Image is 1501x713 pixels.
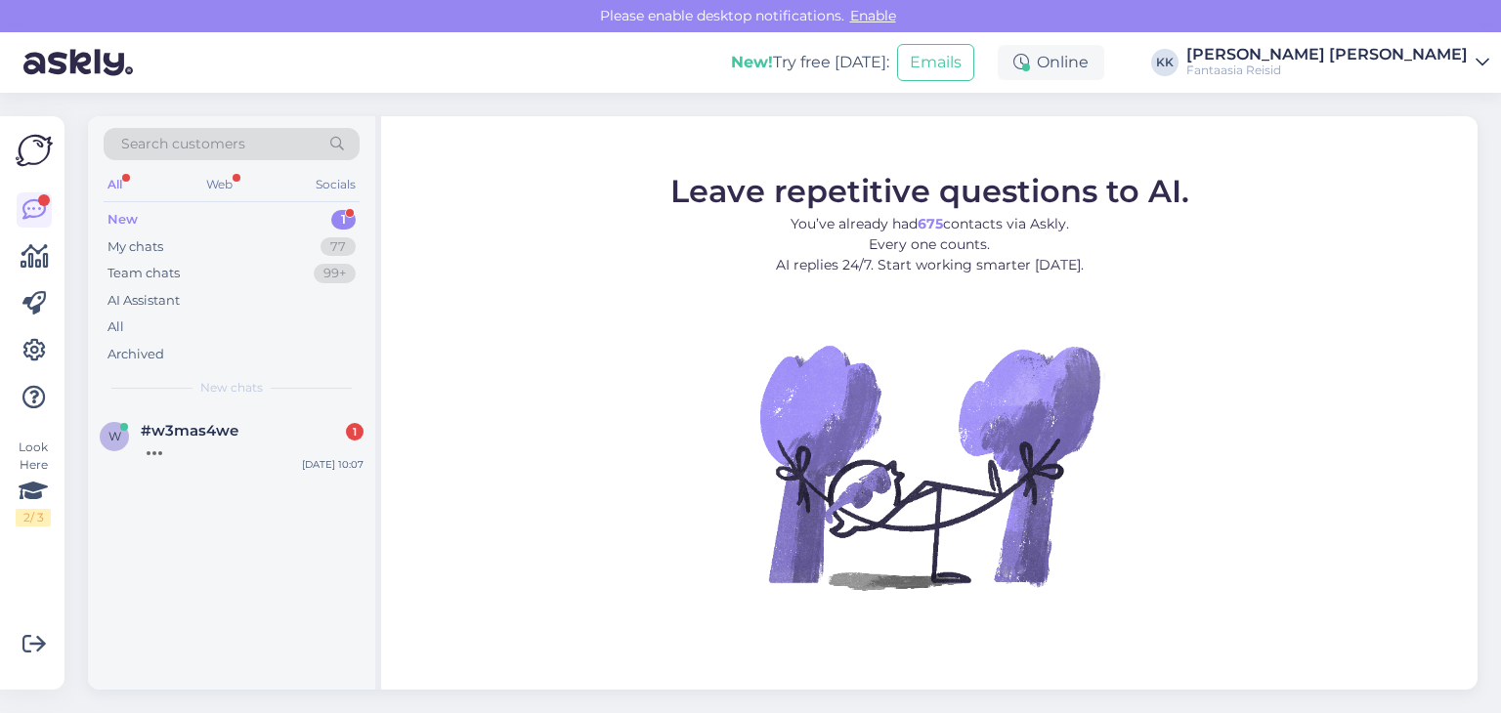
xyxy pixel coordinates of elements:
[731,53,773,71] b: New!
[1186,63,1468,78] div: Fantaasia Reisid
[998,45,1104,80] div: Online
[331,210,356,230] div: 1
[918,214,943,231] b: 675
[202,172,236,197] div: Web
[670,213,1189,274] p: You’ve already had contacts via Askly. Every one counts. AI replies 24/7. Start working smarter [...
[104,172,126,197] div: All
[1151,49,1179,76] div: KK
[1186,47,1468,63] div: [PERSON_NAME] [PERSON_NAME]
[314,264,356,283] div: 99+
[321,237,356,257] div: 77
[346,423,364,440] div: 1
[302,457,364,472] div: [DATE] 10:07
[670,171,1189,209] span: Leave repetitive questions to AI.
[16,509,51,526] div: 2 / 3
[897,44,974,81] button: Emails
[107,291,180,311] div: AI Assistant
[121,134,245,154] span: Search customers
[16,132,53,169] img: Askly Logo
[107,237,163,257] div: My chats
[107,345,164,364] div: Archived
[141,422,238,440] span: #w3mas4we
[200,379,263,397] span: New chats
[312,172,360,197] div: Socials
[107,317,124,337] div: All
[731,51,889,74] div: Try free [DATE]:
[108,429,121,443] span: w
[1186,47,1489,78] a: [PERSON_NAME] [PERSON_NAME]Fantaasia Reisid
[844,7,902,24] span: Enable
[107,264,180,283] div: Team chats
[16,439,51,526] div: Look Here
[107,210,138,230] div: New
[753,290,1105,642] img: No Chat active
